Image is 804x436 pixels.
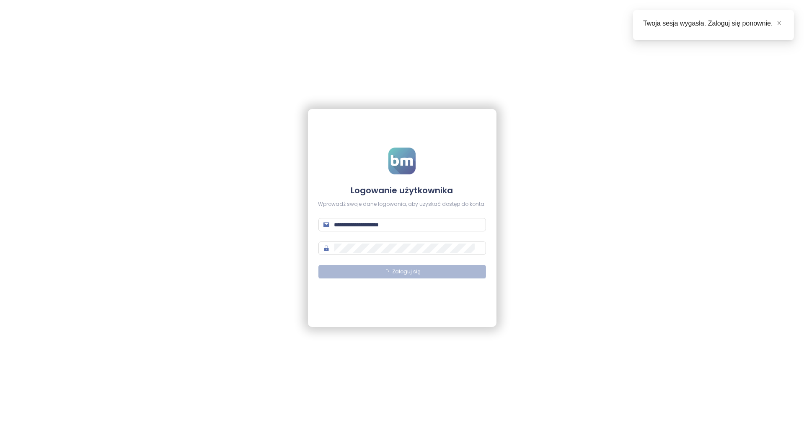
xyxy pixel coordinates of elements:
[384,269,389,274] span: loading
[323,222,329,228] span: mail
[323,245,329,251] span: lock
[318,265,486,278] button: Zaloguj się
[388,148,416,174] img: logo
[392,268,420,276] span: Zaloguj się
[776,20,782,26] span: close
[318,184,486,196] h4: Logowanie użytkownika
[318,200,486,208] div: Wprowadź swoje dane logowania, aby uzyskać dostęp do konta.
[643,18,784,29] div: Twoja sesja wygasła. Zaloguj się ponownie.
